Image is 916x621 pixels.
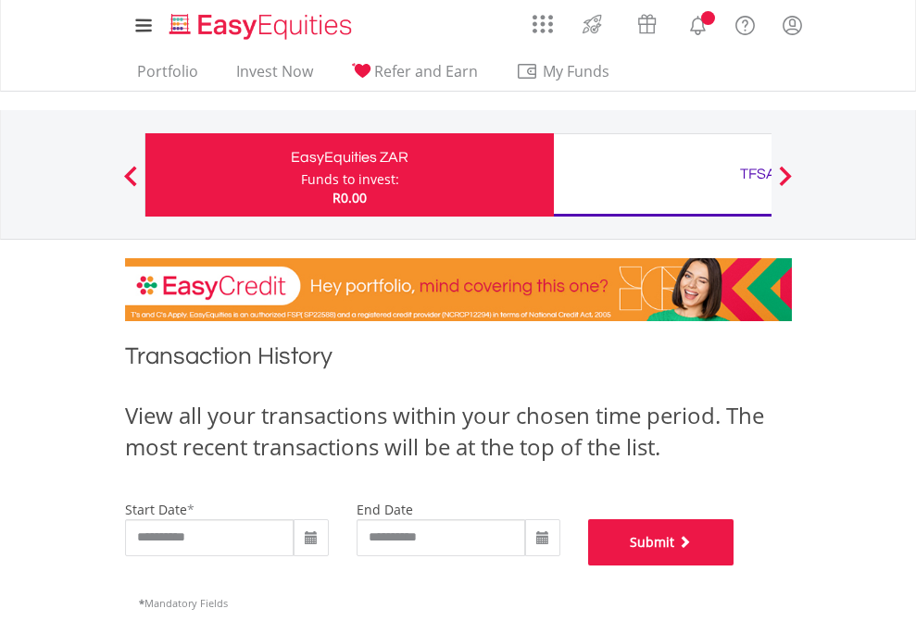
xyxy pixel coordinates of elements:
[769,5,816,45] a: My Profile
[344,62,485,91] a: Refer and Earn
[722,5,769,42] a: FAQ's and Support
[516,59,637,83] span: My Funds
[125,340,792,381] h1: Transaction History
[229,62,320,91] a: Invest Now
[620,5,674,39] a: Vouchers
[125,400,792,464] div: View all your transactions within your chosen time period. The most recent transactions will be a...
[301,170,399,189] div: Funds to invest:
[130,62,206,91] a: Portfolio
[521,5,565,34] a: AppsGrid
[162,5,359,42] a: Home page
[767,175,804,193] button: Next
[139,596,228,610] span: Mandatory Fields
[577,9,608,39] img: thrive-v2.svg
[333,189,367,206] span: R0.00
[125,258,792,321] img: EasyCredit Promotion Banner
[674,5,722,42] a: Notifications
[166,11,359,42] img: EasyEquities_Logo.png
[533,14,553,34] img: grid-menu-icon.svg
[632,9,662,39] img: vouchers-v2.svg
[357,501,413,518] label: end date
[157,144,543,170] div: EasyEquities ZAR
[112,175,149,193] button: Previous
[125,501,187,518] label: start date
[588,519,734,565] button: Submit
[374,61,478,81] span: Refer and Earn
